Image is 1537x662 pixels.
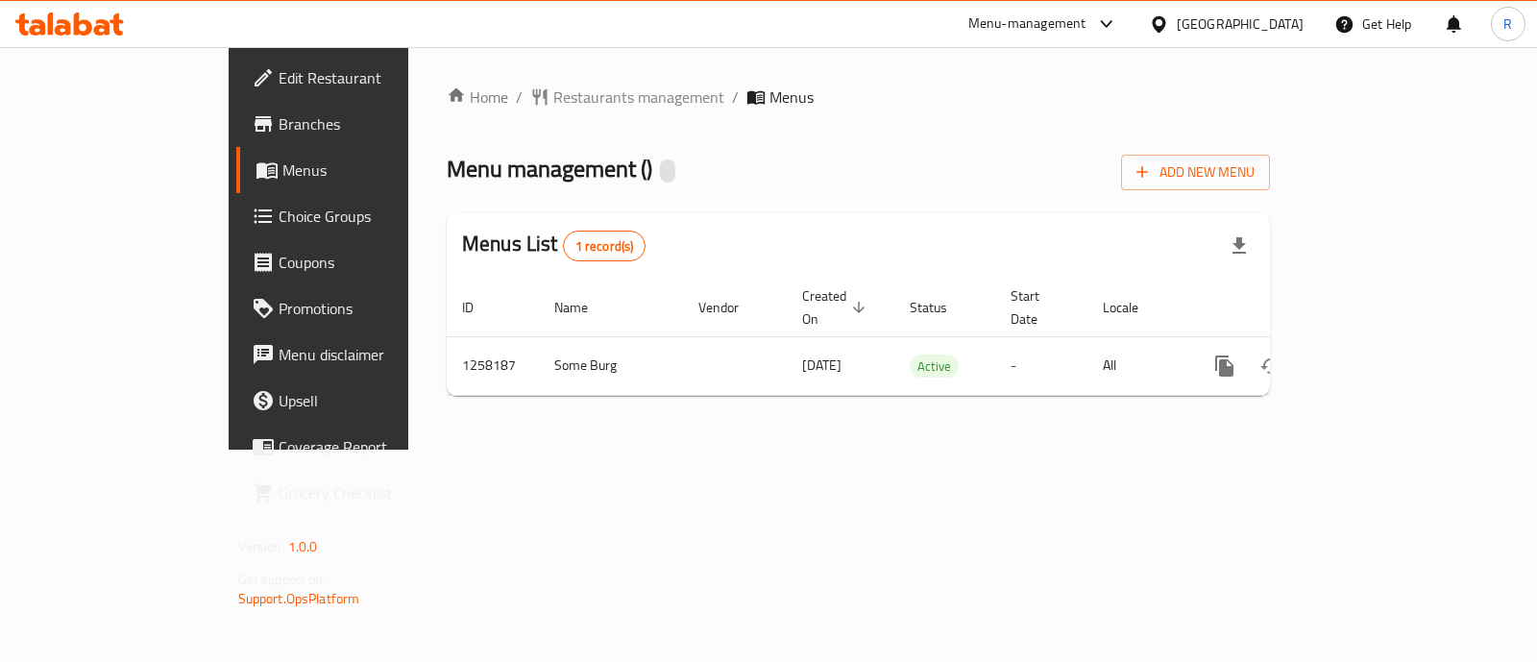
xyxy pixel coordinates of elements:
[1103,296,1163,319] span: Locale
[279,251,470,274] span: Coupons
[516,86,523,109] li: /
[802,353,842,378] span: [DATE]
[238,567,327,592] span: Get support on:
[802,284,871,331] span: Created On
[910,355,959,378] div: Active
[563,231,647,261] div: Total records count
[910,356,959,378] span: Active
[236,378,485,424] a: Upsell
[1202,343,1248,389] button: more
[1186,279,1402,337] th: Actions
[995,336,1087,395] td: -
[698,296,764,319] span: Vendor
[279,112,470,135] span: Branches
[279,205,470,228] span: Choice Groups
[1177,13,1304,35] div: [GEOGRAPHIC_DATA]
[288,534,318,559] span: 1.0.0
[236,101,485,147] a: Branches
[1011,284,1064,331] span: Start Date
[447,147,652,190] span: Menu management ( )
[462,296,499,319] span: ID
[564,237,646,256] span: 1 record(s)
[1121,155,1270,190] button: Add New Menu
[1087,336,1186,395] td: All
[238,534,285,559] span: Version:
[279,343,470,366] span: Menu disclaimer
[279,66,470,89] span: Edit Restaurant
[530,86,724,109] a: Restaurants management
[236,470,485,516] a: Grocery Checklist
[1248,343,1294,389] button: Change Status
[539,336,683,395] td: Some Burg
[279,389,470,412] span: Upsell
[968,12,1086,36] div: Menu-management
[236,285,485,331] a: Promotions
[554,296,613,319] span: Name
[553,86,724,109] span: Restaurants management
[462,230,646,261] h2: Menus List
[1216,223,1262,269] div: Export file
[236,424,485,470] a: Coverage Report
[279,297,470,320] span: Promotions
[279,481,470,504] span: Grocery Checklist
[732,86,739,109] li: /
[236,147,485,193] a: Menus
[279,435,470,458] span: Coverage Report
[910,296,972,319] span: Status
[236,193,485,239] a: Choice Groups
[238,586,360,611] a: Support.OpsPlatform
[236,331,485,378] a: Menu disclaimer
[1503,13,1512,35] span: R
[447,336,539,395] td: 1258187
[282,159,470,182] span: Menus
[1136,160,1255,184] span: Add New Menu
[236,55,485,101] a: Edit Restaurant
[236,239,485,285] a: Coupons
[769,86,814,109] span: Menus
[447,279,1402,396] table: enhanced table
[447,86,1270,109] nav: breadcrumb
